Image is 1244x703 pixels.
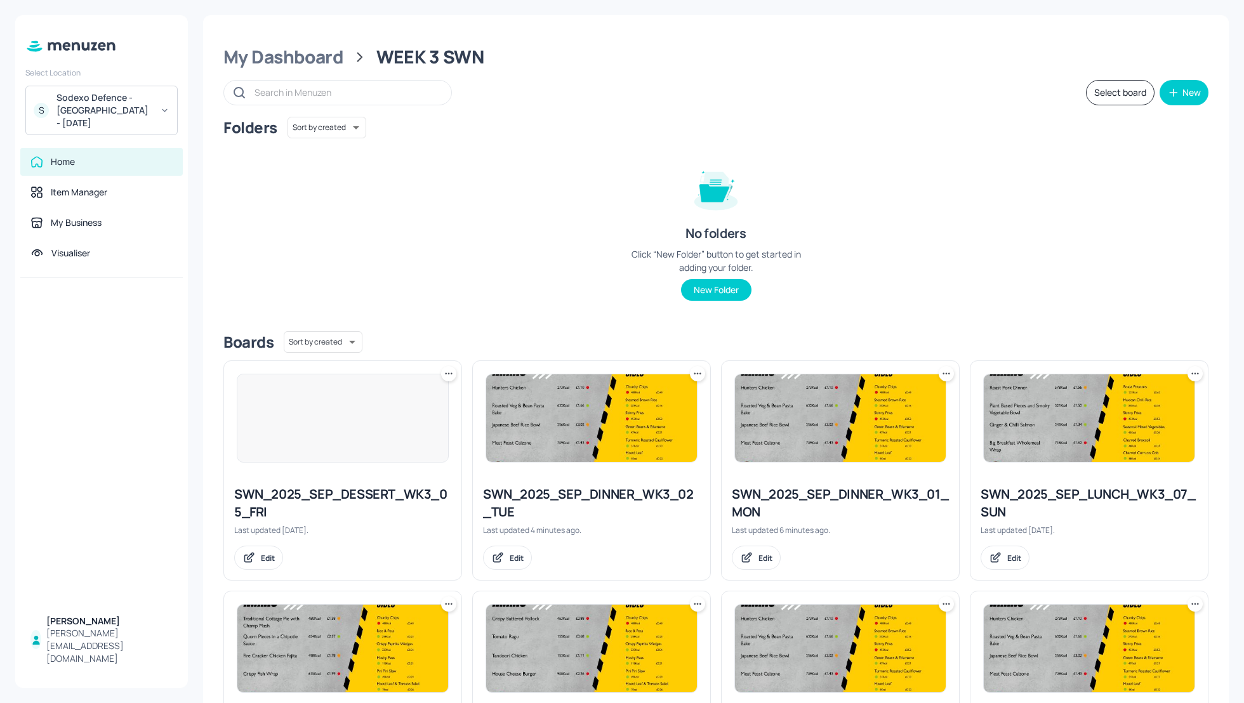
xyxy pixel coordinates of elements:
[234,485,451,521] div: SWN_2025_SEP_DESSERT_WK3_05_FRI
[261,553,275,563] div: Edit
[34,103,49,118] div: S
[758,553,772,563] div: Edit
[255,83,439,102] input: Search in Menuzen
[56,91,152,129] div: Sodexo Defence - [GEOGRAPHIC_DATA] - [DATE]
[223,46,343,69] div: My Dashboard
[288,115,366,140] div: Sort by created
[621,247,811,274] div: Click “New Folder” button to get started in adding your folder.
[46,615,173,627] div: [PERSON_NAME]
[984,605,1194,692] img: 2025-05-13-1747124034629lkm4gkot43.jpeg
[51,186,107,199] div: Item Manager
[1160,80,1208,105] button: New
[1086,80,1155,105] button: Select board
[981,525,1198,535] div: Last updated [DATE].
[25,67,178,78] div: Select Location
[223,117,277,138] div: Folders
[981,485,1198,521] div: SWN_2025_SEP_LUNCH_WK3_07_SUN
[46,627,173,665] div: [PERSON_NAME][EMAIL_ADDRESS][DOMAIN_NAME]
[483,525,700,535] div: Last updated 4 minutes ago.
[685,225,746,242] div: No folders
[51,155,75,168] div: Home
[681,279,751,301] button: New Folder
[984,374,1194,462] img: 2025-08-19-1755618233896gh2stt7xl4r.jpeg
[732,525,949,535] div: Last updated 6 minutes ago.
[1182,88,1201,97] div: New
[51,216,102,229] div: My Business
[735,605,946,692] img: 2025-05-13-1747124034629lkm4gkot43.jpeg
[735,374,946,462] img: 2025-05-13-1747124034629lkm4gkot43.jpeg
[223,332,274,352] div: Boards
[1007,553,1021,563] div: Edit
[483,485,700,521] div: SWN_2025_SEP_DINNER_WK3_02_TUE
[237,605,448,692] img: 2025-05-29-1748507413782bdlp2xa9r3.jpeg
[486,374,697,462] img: 2025-05-13-1747124034629lkm4gkot43.jpeg
[510,553,524,563] div: Edit
[51,247,90,260] div: Visualiser
[684,156,748,220] img: folder-empty
[234,525,451,535] div: Last updated [DATE].
[486,605,697,692] img: 2025-08-19-1755617750407801oh0wf1x8.jpeg
[732,485,949,521] div: SWN_2025_SEP_DINNER_WK3_01_MON
[376,46,484,69] div: WEEK 3 SWN
[284,329,362,355] div: Sort by created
